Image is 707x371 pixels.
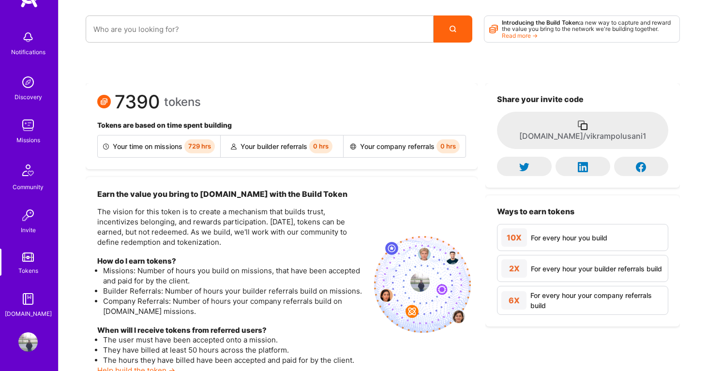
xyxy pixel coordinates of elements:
strong: Introducing the Build Token: [502,19,580,26]
i: icon Facebook [636,162,646,172]
img: discovery [18,73,38,92]
a: User Avatar [16,332,40,352]
i: icon Search [450,26,456,32]
img: Builder referral icon [231,144,237,149]
h3: Earn the value you bring to [DOMAIN_NAME] with the Build Token [97,189,366,199]
li: They have billed at least 50 hours across the platform. [103,345,366,355]
img: Invite [18,206,38,225]
div: Your time on missions [98,135,221,157]
span: a new way to capture and reward the value you bring to the network we're building together. [502,19,671,32]
i: icon Copy [577,119,588,131]
img: Company referral icon [350,144,356,149]
div: For every hour your company referrals build [530,290,664,311]
h3: Share your invite code [497,95,668,104]
i: icon LinkedInDark [578,162,588,172]
a: Read more → [502,32,538,39]
img: teamwork [18,116,38,135]
div: 10X [501,228,527,247]
div: 6X [501,291,526,310]
h4: How do I earn tokens? [97,257,366,266]
span: 0 hrs [309,139,332,153]
img: Token icon [97,95,111,108]
div: 2X [501,259,527,278]
span: 729 hrs [184,139,215,153]
img: User Avatar [18,332,38,352]
li: The hours they have billed have been accepted and paid for by the client. [103,355,366,365]
div: Your builder referrals [221,135,344,157]
div: Your company referrals [344,135,466,157]
img: tokens [22,252,34,262]
img: invite [374,236,471,333]
div: [DOMAIN_NAME] [5,309,52,319]
span: 0 hrs [436,139,460,153]
div: Invite [21,225,36,235]
li: Missions: Number of hours you build on missions, that have been accepted and paid for by the client. [103,266,366,286]
li: Builder Referrals: Number of hours your builder referrals build on missions. [103,286,366,296]
h4: Tokens are based on time spent building [97,121,466,130]
span: 7390 [115,97,160,107]
h3: Ways to earn tokens [497,207,668,216]
div: Tokens [18,266,38,276]
i: icon Points [489,20,498,38]
i: icon Twitter [519,162,529,172]
div: Missions [16,135,40,145]
div: For every hour your builder referrals build [531,264,662,274]
button: [DOMAIN_NAME]/vikrampolusani1 [497,112,668,149]
div: Community [13,182,44,192]
li: The user must have been accepted onto a mission. [103,335,366,345]
input: Who are you looking for? [93,17,426,42]
div: Notifications [11,47,45,57]
h4: When will I receive tokens from referred users? [97,326,366,335]
img: Community [16,159,40,182]
li: Company Referrals: Number of hours your company referrals build on [DOMAIN_NAME] missions. [103,296,366,316]
p: The vision for this token is to create a mechanism that builds trust, incentivizes belonging, and... [97,207,366,247]
img: Builder icon [103,144,109,149]
div: For every hour you build [531,233,607,243]
img: guide book [18,289,38,309]
img: profile [410,272,430,292]
div: Discovery [15,92,42,102]
span: tokens [164,97,201,107]
img: bell [18,28,38,47]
